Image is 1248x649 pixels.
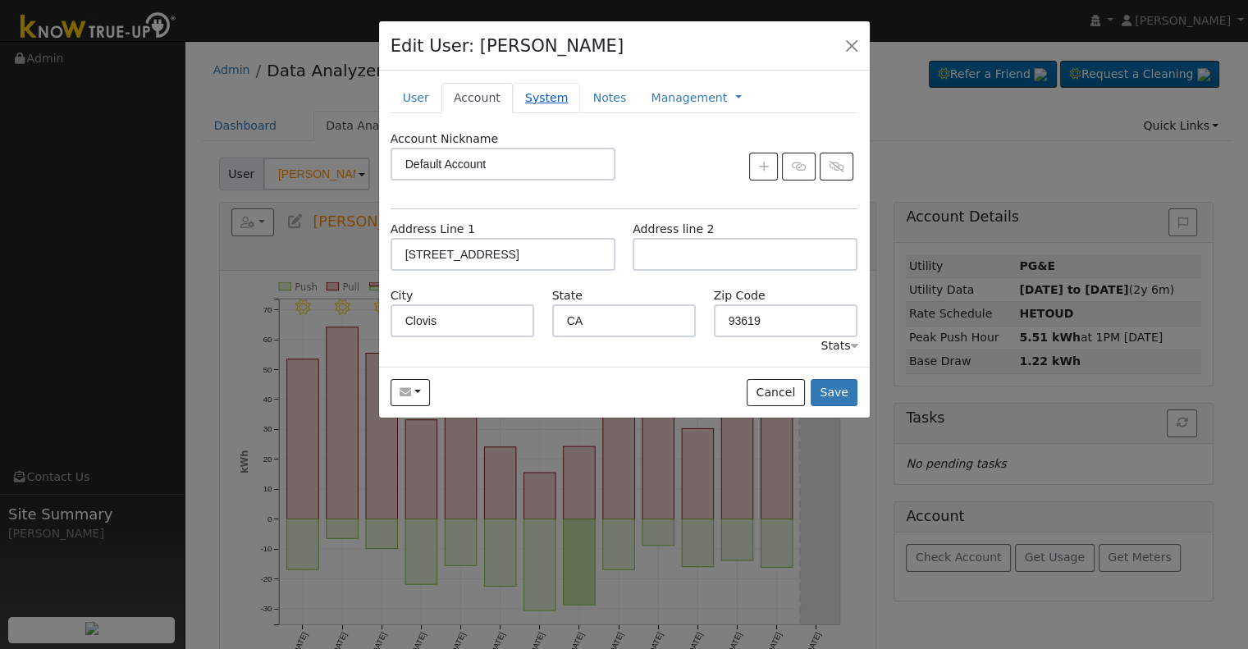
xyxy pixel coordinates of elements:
[821,337,857,354] div: Stats
[651,89,727,107] a: Management
[391,221,475,238] label: Address Line 1
[552,287,583,304] label: State
[391,379,431,407] button: yang_p33@yahoo.com
[441,83,513,113] a: Account
[633,221,714,238] label: Address line 2
[749,153,778,181] button: Create New Account
[391,287,414,304] label: City
[391,33,624,59] h4: Edit User: [PERSON_NAME]
[513,83,581,113] a: System
[714,287,766,304] label: Zip Code
[811,379,858,407] button: Save
[820,153,853,181] button: Unlink Account
[782,153,816,181] button: Link Account
[580,83,638,113] a: Notes
[391,83,441,113] a: User
[391,130,499,148] label: Account Nickname
[747,379,805,407] button: Cancel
